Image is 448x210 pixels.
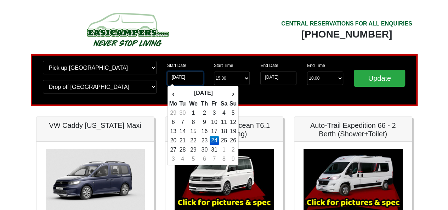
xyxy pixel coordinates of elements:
[229,154,237,164] td: 9
[178,127,187,136] td: 14
[210,108,219,118] td: 3
[169,154,178,164] td: 3
[178,136,187,145] td: 21
[260,62,278,69] label: End Date
[169,99,178,108] th: Mo
[281,28,412,41] div: [PHONE_NUMBER]
[260,72,296,85] input: Return Date
[199,154,210,164] td: 6
[210,136,219,145] td: 24
[210,127,219,136] td: 17
[219,145,229,154] td: 1
[229,145,237,154] td: 2
[187,108,199,118] td: 1
[281,19,412,28] div: CENTRAL RESERVATIONS FOR ALL ENQUIRIES
[187,136,199,145] td: 22
[210,118,219,127] td: 10
[44,121,147,130] h5: VW Caddy [US_STATE] Maxi
[219,136,229,145] td: 25
[219,99,229,108] th: Sa
[187,154,199,164] td: 5
[354,70,406,87] input: Update
[178,99,187,108] th: Tu
[219,127,229,136] td: 18
[187,99,199,108] th: We
[214,62,233,69] label: Start Time
[187,118,199,127] td: 8
[307,62,325,69] label: End Time
[169,87,178,100] th: ‹
[178,145,187,154] td: 28
[60,10,195,49] img: campers-checkout-logo.png
[199,127,210,136] td: 16
[187,127,199,136] td: 15
[169,108,178,118] td: 29
[199,108,210,118] td: 2
[229,127,237,136] td: 19
[210,99,219,108] th: Fr
[219,118,229,127] td: 11
[229,118,237,127] td: 12
[229,87,237,100] th: ›
[167,72,203,85] input: Start Date
[199,145,210,154] td: 30
[178,87,229,100] th: [DATE]
[199,136,210,145] td: 23
[178,108,187,118] td: 30
[199,118,210,127] td: 9
[301,121,405,138] h5: Auto-Trail Expedition 66 - 2 Berth (Shower+Toilet)
[219,108,229,118] td: 4
[229,99,237,108] th: Su
[178,154,187,164] td: 4
[229,136,237,145] td: 26
[169,127,178,136] td: 13
[199,99,210,108] th: Th
[167,62,186,69] label: Start Date
[210,154,219,164] td: 7
[169,145,178,154] td: 27
[219,154,229,164] td: 8
[229,108,237,118] td: 5
[187,145,199,154] td: 29
[169,118,178,127] td: 6
[178,118,187,127] td: 7
[210,145,219,154] td: 31
[169,136,178,145] td: 20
